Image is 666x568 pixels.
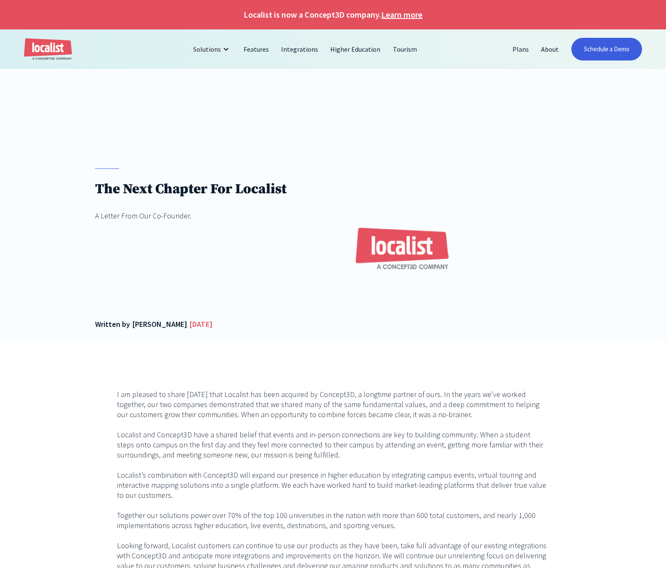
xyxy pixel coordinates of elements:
a: Higher Education [324,39,387,59]
div: [PERSON_NAME] [132,318,187,330]
h1: The Next Chapter For Localist [95,181,287,198]
a: Tourism [387,39,423,59]
div: Solutions [187,39,238,59]
div: A Letter From Our Co-Founder. [95,210,287,221]
a: Integrations [275,39,324,59]
div: [DATE] [189,318,212,330]
a: Schedule a Demo [571,38,642,60]
a: Learn more [381,8,422,21]
a: home [24,38,72,60]
div: Written by [95,318,130,330]
a: Plans [507,39,535,59]
div: Solutions [193,44,221,54]
a: Features [238,39,275,59]
a: About [535,39,565,59]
